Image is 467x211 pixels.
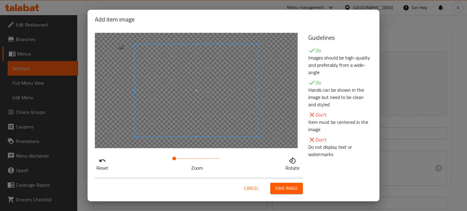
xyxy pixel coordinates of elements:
[308,47,372,54] p: Do
[242,183,261,194] button: Cancel
[174,164,220,172] p: Zoom
[308,118,372,133] p: Item must be centered in the image
[308,136,372,143] p: Don't
[95,155,110,171] button: Reset
[308,86,372,108] p: Hands can be shown in the image but need to be clean and styled
[285,164,299,172] p: Rotate
[308,33,372,43] h5: Guidelines
[275,185,298,192] span: Save image
[96,164,108,172] p: Reset
[270,183,303,194] button: Save image
[244,185,259,192] span: Cancel
[308,79,372,86] p: Do
[308,54,372,76] p: Images should be high-quality and preferably from a wide-angle
[95,15,372,24] h2: Add item image
[284,155,301,171] button: Rotate
[308,111,372,118] p: Don't
[308,143,372,158] p: Do not display text or watermarks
